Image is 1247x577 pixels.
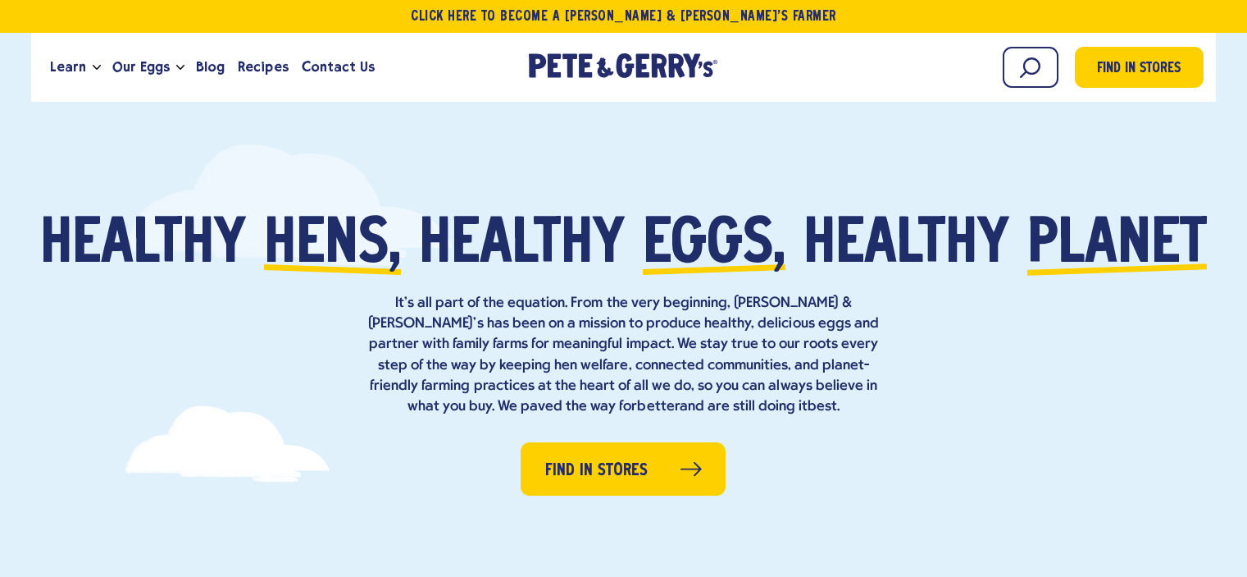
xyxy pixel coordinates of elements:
span: Blog [196,57,225,77]
span: Our Eggs [112,57,170,77]
a: Find in Stores [1075,47,1204,88]
span: Healthy [40,215,246,277]
input: Search [1003,47,1058,88]
strong: better [637,399,679,414]
strong: best [808,399,837,414]
span: healthy [803,215,1009,277]
button: Open the dropdown menu for Learn [93,65,101,71]
a: Learn [43,45,93,89]
p: It’s all part of the equation. From the very beginning, [PERSON_NAME] & [PERSON_NAME]’s has been ... [362,293,886,417]
span: healthy [419,215,625,277]
span: Find in Stores [545,458,648,483]
span: Recipes [238,57,288,77]
a: Blog [189,45,231,89]
span: eggs, [643,215,785,277]
a: Recipes [231,45,294,89]
a: Contact Us [295,45,381,89]
span: Learn [50,57,86,77]
button: Open the dropdown menu for Our Eggs [176,65,184,71]
a: Our Eggs [106,45,176,89]
span: planet [1027,215,1207,277]
a: Find in Stores [521,442,726,496]
span: hens, [264,215,401,277]
span: Find in Stores [1097,58,1181,80]
span: Contact Us [302,57,375,77]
